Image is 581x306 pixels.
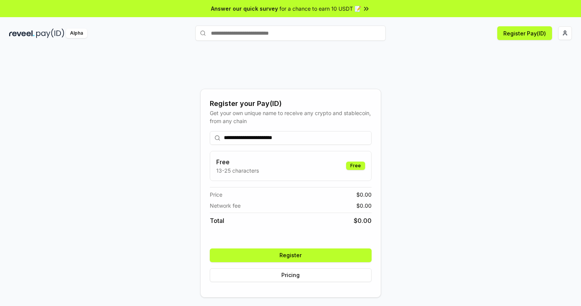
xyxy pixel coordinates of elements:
[356,202,372,210] span: $ 0.00
[210,98,372,109] div: Register your Pay(ID)
[210,248,372,262] button: Register
[36,29,64,38] img: pay_id
[279,5,361,13] span: for a chance to earn 10 USDT 📝
[210,109,372,125] div: Get your own unique name to receive any crypto and stablecoin, from any chain
[210,191,222,199] span: Price
[210,268,372,282] button: Pricing
[497,26,552,40] button: Register Pay(ID)
[210,202,241,210] span: Network fee
[66,29,87,38] div: Alpha
[210,216,224,225] span: Total
[216,157,259,167] h3: Free
[356,191,372,199] span: $ 0.00
[354,216,372,225] span: $ 0.00
[9,29,35,38] img: reveel_dark
[346,162,365,170] div: Free
[211,5,278,13] span: Answer our quick survey
[216,167,259,175] p: 13-25 characters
